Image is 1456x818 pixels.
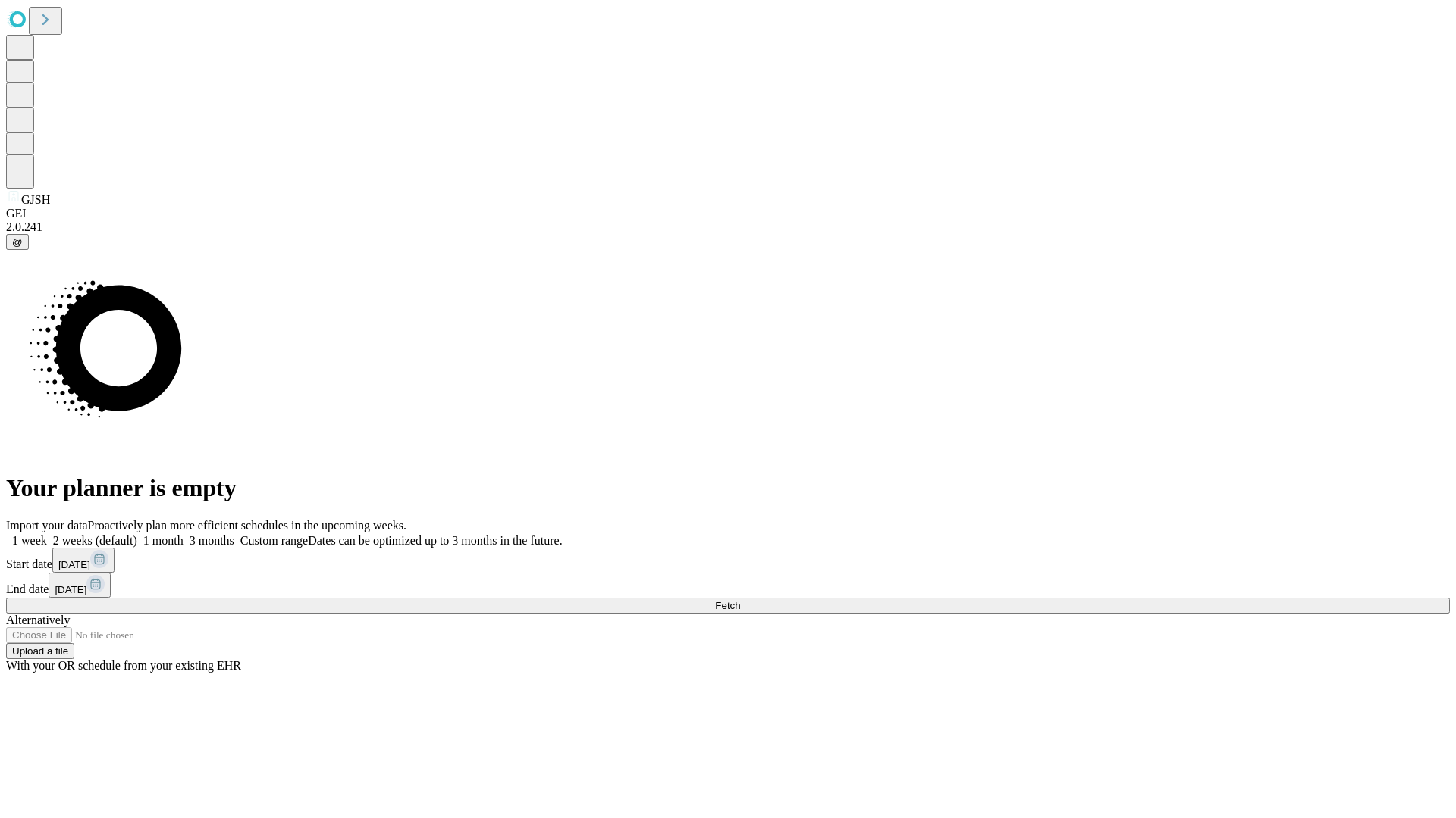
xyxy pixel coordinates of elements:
span: 3 months [190,534,234,547]
button: [DATE] [52,548,115,573]
button: Fetch [6,598,1450,613]
div: 2.0.241 [6,220,1450,234]
span: [DATE] [58,559,90,570]
button: Upload a file [6,643,74,659]
div: End date [6,573,1450,598]
span: With your OR schedule from your existing EHR [6,659,241,672]
span: GJSH [21,193,50,206]
span: 2 weeks (default) [53,534,137,547]
span: Alternatively [6,613,70,626]
div: GEI [6,207,1450,220]
span: 1 month [143,534,184,547]
span: Fetch [715,600,740,611]
span: 1 week [12,534,47,547]
span: Proactively plan more efficient schedules in the upcoming weeks. [88,519,406,532]
button: [DATE] [49,573,111,598]
span: Dates can be optimized up to 3 months in the future. [308,534,562,547]
h1: Your planner is empty [6,474,1450,502]
div: Start date [6,548,1450,573]
span: Custom range [240,534,308,547]
span: Import your data [6,519,88,532]
span: [DATE] [55,584,86,595]
button: @ [6,234,29,250]
span: @ [12,236,23,248]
